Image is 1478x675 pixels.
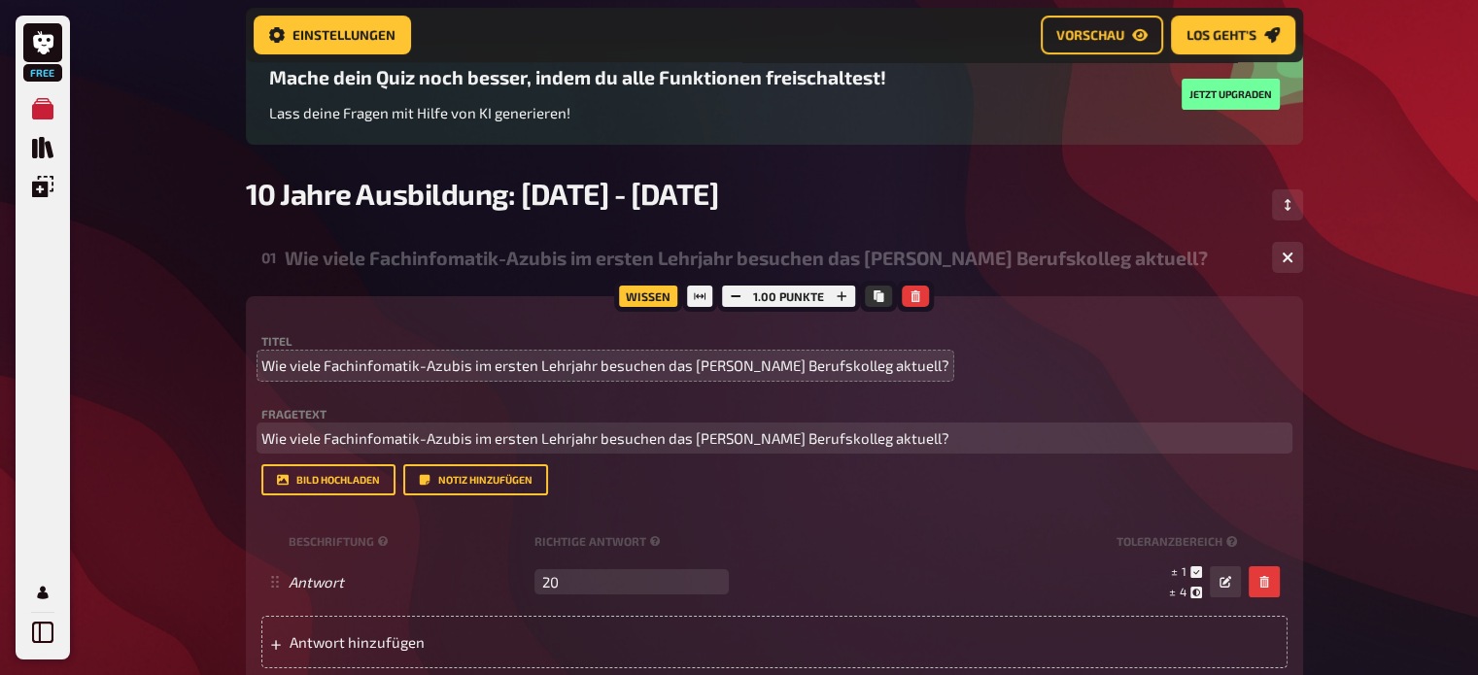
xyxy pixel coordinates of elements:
a: Quiz Sammlung [23,128,62,167]
span: Antwort hinzufügen [290,633,592,651]
span: Wie viele Fachinfomatik-Azubis im ersten Lehrjahr besuchen das [PERSON_NAME] Berufskolleg aktuell? [261,429,949,447]
label: Fragetext [261,408,1288,420]
a: Mein Konto [23,573,62,612]
div: 01 [261,249,277,266]
span: 4 [1180,585,1186,598]
small: ± [1169,584,1202,600]
small: ± [1171,563,1202,580]
span: Los geht's [1186,28,1256,42]
span: Vorschau [1056,28,1124,42]
small: Toleranzbereich [1117,533,1241,550]
span: 1 [1182,564,1186,578]
span: Einstellungen [292,28,395,42]
button: Reihenfolge anpassen [1272,189,1303,220]
a: Vorschau [1041,16,1163,54]
button: Notiz hinzufügen [403,464,548,495]
span: Lass deine Fragen mit Hilfe von KI generieren! [269,104,570,121]
span: Free [25,67,60,79]
span: Wie viele Fachinfomatik-Azubis im ersten Lehrjahr besuchen das [PERSON_NAME] Berufskolleg aktuell? [261,354,949,377]
a: Meine Quizze [23,89,62,128]
h3: Mache dein Quiz noch besser, indem du alle Funktionen freischaltest! [269,66,886,88]
small: Richtige Antwort [534,533,1109,550]
input: leer [534,569,729,594]
i: Antwort [289,573,344,591]
button: Jetzt upgraden [1182,79,1280,110]
a: Einblendungen [23,167,62,206]
a: Los geht's [1171,16,1295,54]
small: Beschriftung [289,533,527,550]
button: Bild hochladen [261,464,395,495]
span: 10 Jahre Ausbildung: [DATE] - [DATE] [246,176,719,211]
a: Einstellungen [254,16,411,54]
div: Wie viele Fachinfomatik-Azubis im ersten Lehrjahr besuchen das [PERSON_NAME] Berufskolleg aktuell? [285,247,1256,269]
